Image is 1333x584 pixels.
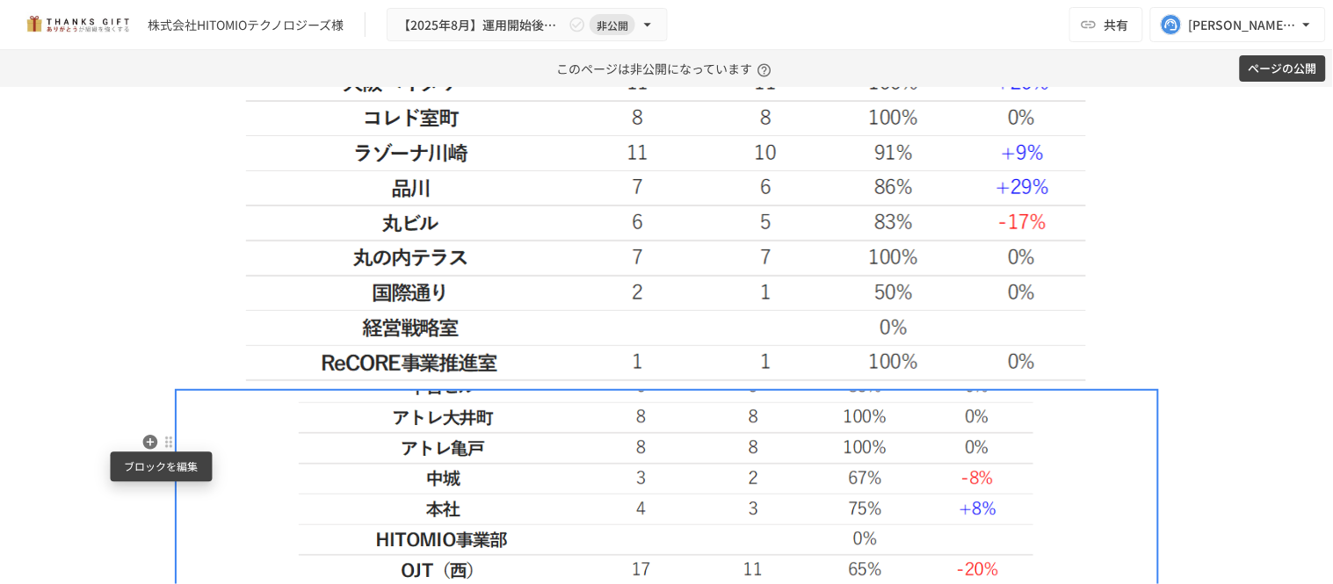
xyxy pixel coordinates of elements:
span: 【2025年8月】運用開始後振り返りミーティング [398,14,565,36]
button: 共有 [1069,7,1143,42]
div: 株式会社HITOMIOテクノロジーズ様 [148,16,344,34]
div: [PERSON_NAME][EMAIL_ADDRESS][DOMAIN_NAME] [1189,14,1298,36]
button: ページの公開 [1240,55,1326,83]
div: ブロックを編集 [111,451,213,481]
button: 【2025年8月】運用開始後振り返りミーティング非公開 [387,8,668,42]
span: 非公開 [590,16,635,34]
p: このページは非公開になっています [556,50,777,87]
button: [PERSON_NAME][EMAIL_ADDRESS][DOMAIN_NAME] [1150,7,1326,42]
span: 共有 [1105,15,1129,34]
img: mMP1OxWUAhQbsRWCurg7vIHe5HqDpP7qZo7fRoNLXQh [21,11,134,39]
